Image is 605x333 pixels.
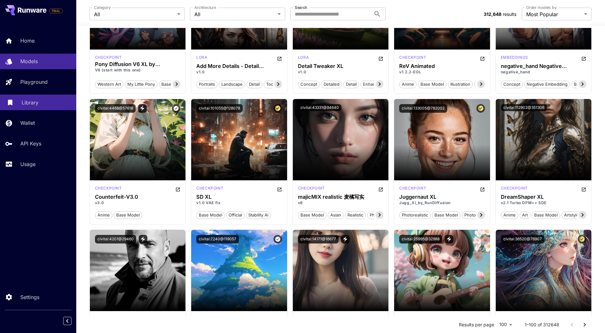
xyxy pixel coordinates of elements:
[445,235,453,243] button: View trigger words
[399,55,426,60] p: checkpoint
[63,317,71,325] button: Collapse sidebar
[328,212,343,218] span: asian
[196,104,243,113] button: civitai:101055@128078
[196,63,282,69] h3: Add More Details - Detail Enhancer / Tweaker (细节调整) LoRA
[196,55,207,62] div: SD 1.5
[95,235,136,243] button: civitai:4201@29460
[525,322,559,328] p: 1–100 of 312648
[194,5,216,10] label: Architecture
[418,81,446,88] span: base model
[94,10,175,18] span: All
[194,10,275,18] span: All
[476,104,485,113] button: Certified Model – Vetted for best performance and includes a commercial license.
[139,235,147,243] button: View trigger words
[298,185,325,191] p: checkpoint
[277,55,282,62] button: Open in CivitAI
[378,185,383,193] button: Open in CivitAI
[378,316,383,324] button: Open in CivitAI
[20,293,39,301] p: Settings
[95,316,122,322] p: checkpoint
[480,185,485,193] button: Open in CivitAI
[399,69,485,75] p: v1.2.2-EOL
[114,212,142,218] span: base model
[328,211,344,219] button: asian
[399,211,431,219] button: photorealistic
[175,185,180,193] button: Open in CivitAI
[277,316,282,324] button: Open in CivitAI
[246,211,271,219] button: stability ai
[532,211,560,219] button: base model
[298,69,384,75] p: v1.0
[378,55,383,62] button: Open in CivitAI
[298,63,384,69] h3: Detail Tweaker XL
[298,104,341,111] button: civitai:43331@94640
[95,55,122,60] div: Pony
[298,316,309,324] div: SD 1.5
[501,55,528,60] p: embeddings
[49,9,63,13] span: TRIAL
[432,211,460,219] button: base model
[321,80,342,88] button: detailed
[196,185,223,193] div: SDXL 1.0
[501,200,587,206] p: v2.1 Turbo DPM++ SDE
[571,80,599,88] button: bad prompt
[95,185,122,191] p: checkpoint
[361,81,384,88] span: enhancer
[448,81,473,88] span: illustration
[501,104,547,111] button: civitai:112902@351306
[360,80,384,88] button: enhancer
[226,212,244,218] span: official
[399,194,485,200] h3: Juggernaut XL
[501,185,528,193] div: SDXL Turbo
[480,55,485,62] button: Open in CivitAI
[400,81,416,88] span: anime
[298,55,309,60] p: lora
[20,140,41,147] p: API Keys
[95,61,181,67] h3: Pony Diffusion V6 XL by PurpleSmart
[501,235,544,243] button: civitai:36520@76907
[196,185,223,191] p: checkpoint
[399,185,426,191] p: checkpoint
[298,80,320,88] button: concept
[321,81,342,88] span: detailed
[578,235,586,243] button: Certified Model – Vetted for best performance and includes a commercial license.
[22,99,38,106] p: Library
[246,80,262,88] button: detail
[501,81,522,88] span: concept
[298,316,309,322] p: lora
[138,104,147,113] button: View trigger words
[399,63,485,69] h3: ReV Animated
[581,185,586,193] button: Open in CivitAI
[175,316,180,324] button: Open in CivitAI
[520,212,530,218] span: art
[497,320,514,329] div: 100
[418,80,447,88] button: base model
[20,37,35,44] p: Home
[295,5,307,10] label: Search
[298,235,339,243] button: civitai:14171@16677
[159,80,187,88] button: base model
[526,10,581,18] span: Most Popular
[277,185,282,193] button: Open in CivitAI
[273,235,282,243] button: Verified working
[95,211,112,219] button: anime
[524,81,570,88] span: negative embedding
[246,212,271,218] span: stability ai
[345,212,366,218] span: realistic
[526,5,556,10] label: Order models by
[172,104,180,113] button: Verified working
[474,80,495,88] button: cartoon
[196,211,225,219] button: base model
[95,185,122,193] div: SD 1.5
[581,55,586,62] button: Open in CivitAI
[524,80,570,88] button: negative embedding
[344,81,359,88] span: detail
[20,160,36,168] p: Usage
[399,80,417,88] button: anime
[399,185,426,193] div: SDXL 1.0
[298,211,326,219] button: base model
